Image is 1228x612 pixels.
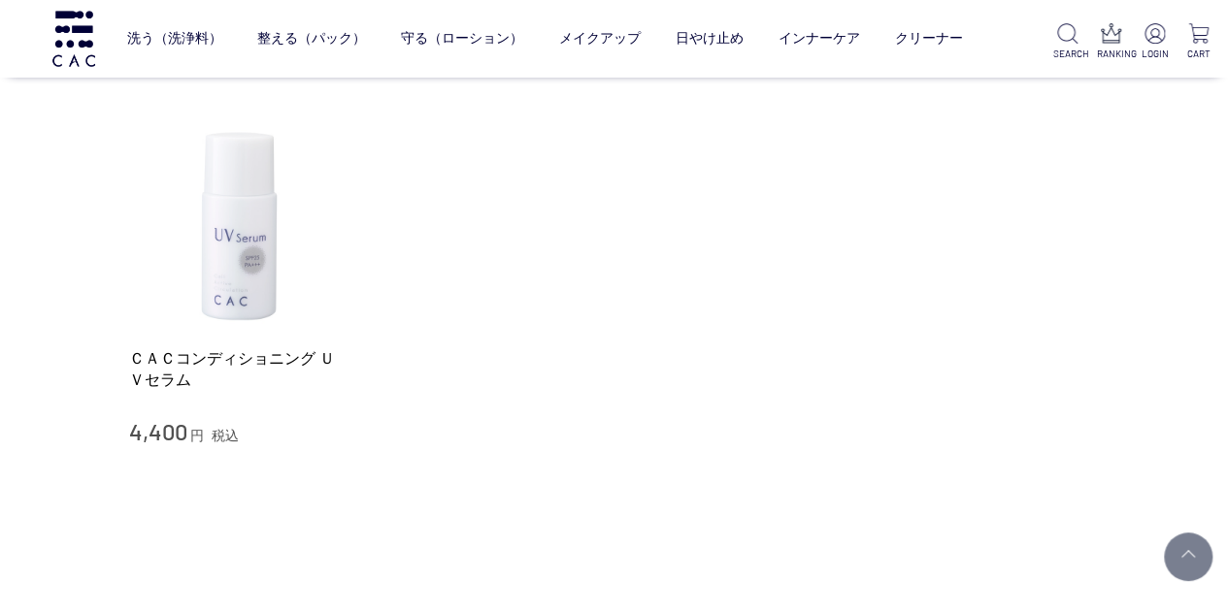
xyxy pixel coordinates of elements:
a: 整える（パック） [257,15,366,63]
a: RANKING [1097,23,1125,61]
p: RANKING [1097,47,1125,61]
img: logo [50,11,98,66]
span: 税込 [212,428,239,443]
a: LOGIN [1141,23,1169,61]
p: SEARCH [1053,47,1081,61]
a: ＣＡＣコンディショニング ＵＶセラム [129,348,350,390]
p: CART [1184,47,1212,61]
a: メイクアップ [558,15,640,63]
a: 洗う（洗浄料） [127,15,222,63]
a: 日やけ止め [675,15,743,63]
a: クリーナー [894,15,962,63]
p: LOGIN [1141,47,1169,61]
img: ＣＡＣコンディショニング ＵＶセラム [129,113,350,334]
span: 4,400 [129,417,187,445]
a: CART [1184,23,1212,61]
a: インナーケア [778,15,859,63]
a: 守る（ローション） [401,15,523,63]
a: SEARCH [1053,23,1081,61]
span: 円 [190,428,204,443]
